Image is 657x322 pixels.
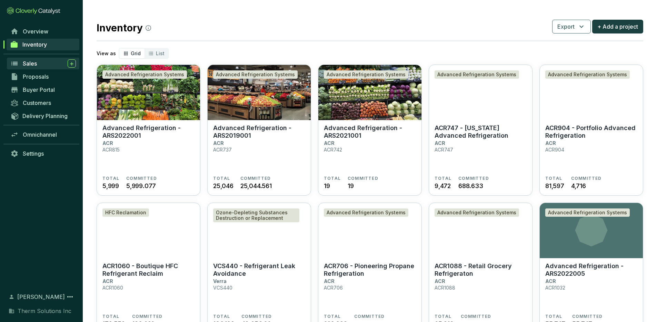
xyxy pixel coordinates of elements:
span: COMMITTED [240,176,271,181]
p: ACR747 - [US_STATE] Advanced Refrigeration [435,124,527,139]
span: 25,046 [213,181,233,191]
p: VCS440 - Refrigerant Leak Avoidance [213,262,305,277]
span: 4,716 [571,181,586,191]
a: ACR747 - New York Advanced RefrigerationAdvanced Refrigeration SystemsACR747 - [US_STATE] Advance... [429,65,532,196]
span: COMMITTED [354,314,385,319]
span: TOTAL [213,176,230,181]
p: ACR706 [324,285,343,291]
span: TOTAL [435,314,451,319]
p: Verra [213,278,227,284]
span: Proposals [23,73,49,80]
span: 19 [348,181,354,191]
p: ACR706 - Pioneering Propane Refrigeration [324,262,416,277]
div: Advanced Refrigeration Systems [324,208,408,217]
a: Proposals [7,71,79,82]
p: ACR815 [102,147,120,153]
p: ACR1060 [102,285,123,291]
div: segmented control [119,48,169,59]
p: ACR [545,278,556,284]
span: COMMITTED [241,314,272,319]
a: Sales [7,58,79,69]
span: 19 [324,181,330,191]
p: ACR [213,140,224,146]
p: ACR747 [435,147,453,153]
p: View as [97,50,116,57]
p: Advanced Refrigeration - ARS2022001 [102,124,195,139]
div: Advanced Refrigeration Systems [102,70,187,79]
span: COMMITTED [571,176,602,181]
div: Advanced Refrigeration Systems [213,70,298,79]
div: Advanced Refrigeration Systems [324,70,408,79]
span: COMMITTED [458,176,489,181]
span: COMMITTED [348,176,378,181]
p: ACR1032 [545,285,565,291]
button: Export [552,20,591,33]
p: VCS440 [213,285,232,291]
p: ACR [102,140,113,146]
span: 9,472 [435,181,451,191]
span: List [156,50,165,56]
span: COMMITTED [461,314,491,319]
a: Overview [7,26,79,37]
span: TOTAL [324,314,341,319]
p: ACR [545,140,556,146]
span: TOTAL [102,176,119,181]
span: Settings [23,150,44,157]
div: Advanced Refrigeration Systems [435,208,519,217]
span: TOTAL [102,314,119,319]
p: ACR [324,278,335,284]
span: TOTAL [435,176,451,181]
a: Settings [7,148,79,159]
a: Delivery Planning [7,110,79,121]
span: Sales [23,60,37,67]
span: + Add a project [597,22,638,31]
img: ACR1060 - Boutique HFC Refrigerant Reclaim [97,203,200,258]
p: ACR [435,278,445,284]
img: Advanced Refrigeration - ARS2022001 [97,65,200,120]
span: 25,044.561 [240,181,272,191]
span: COMMITTED [126,176,157,181]
div: Advanced Refrigeration Systems [545,208,630,217]
img: VCS440 - Refrigerant Leak Avoidance [208,203,311,258]
span: COMMITTED [132,314,163,319]
span: Delivery Planning [22,113,68,119]
a: Inventory [7,39,79,50]
span: TOTAL [324,176,341,181]
img: ACR747 - New York Advanced Refrigeration [429,65,532,120]
p: ACR [102,278,113,284]
p: ACR742 [324,147,342,153]
span: Therm Solutions Inc [18,307,71,315]
img: ACR706 - Pioneering Propane Refrigeration [318,203,421,258]
span: [PERSON_NAME] [17,293,65,301]
a: Buyer Portal [7,84,79,96]
div: HFC Reclamation [102,208,149,217]
img: ACR904 - Portfolio Advanced Refrigeration [540,65,643,120]
span: Buyer Portal [23,86,55,93]
p: ACR [435,140,445,146]
img: Advanced Refrigeration - ARS2021001 [318,65,421,120]
div: Advanced Refrigeration Systems [545,70,630,79]
span: 5,999.077 [126,181,156,191]
span: 81,597 [545,181,564,191]
h2: Inventory [97,21,151,35]
span: Grid [131,50,141,56]
p: Advanced Refrigeration - ARS2019001 [213,124,305,139]
div: Ozone-Depleting Substances Destruction or Replacement [213,208,299,222]
span: TOTAL [545,314,562,319]
span: Inventory [22,41,47,48]
span: Customers [23,99,51,106]
p: ACR904 - Portfolio Advanced Refrigeration [545,124,637,139]
span: Overview [23,28,48,35]
img: Advanced Refrigeration - ARS2019001 [208,65,311,120]
a: ACR904 - Portfolio Advanced RefrigerationAdvanced Refrigeration SystemsACR904 - Portfolio Advance... [539,65,643,196]
p: ACR1088 [435,285,455,291]
span: TOTAL [545,176,562,181]
p: Advanced Refrigeration - ARS2022005 [545,262,637,277]
p: ACR1060 - Boutique HFC Refrigerant Reclaim [102,262,195,277]
a: Advanced Refrigeration - ARS2019001Advanced Refrigeration SystemsAdvanced Refrigeration - ARS2019... [207,65,311,196]
a: Advanced Refrigeration - ARS2022001Advanced Refrigeration SystemsAdvanced Refrigeration - ARS2022... [97,65,200,196]
span: Omnichannel [23,131,57,138]
a: Omnichannel [7,129,79,140]
span: TOTAL [213,314,230,319]
p: ACR1088 - Retail Grocery Refrigeraton [435,262,527,277]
